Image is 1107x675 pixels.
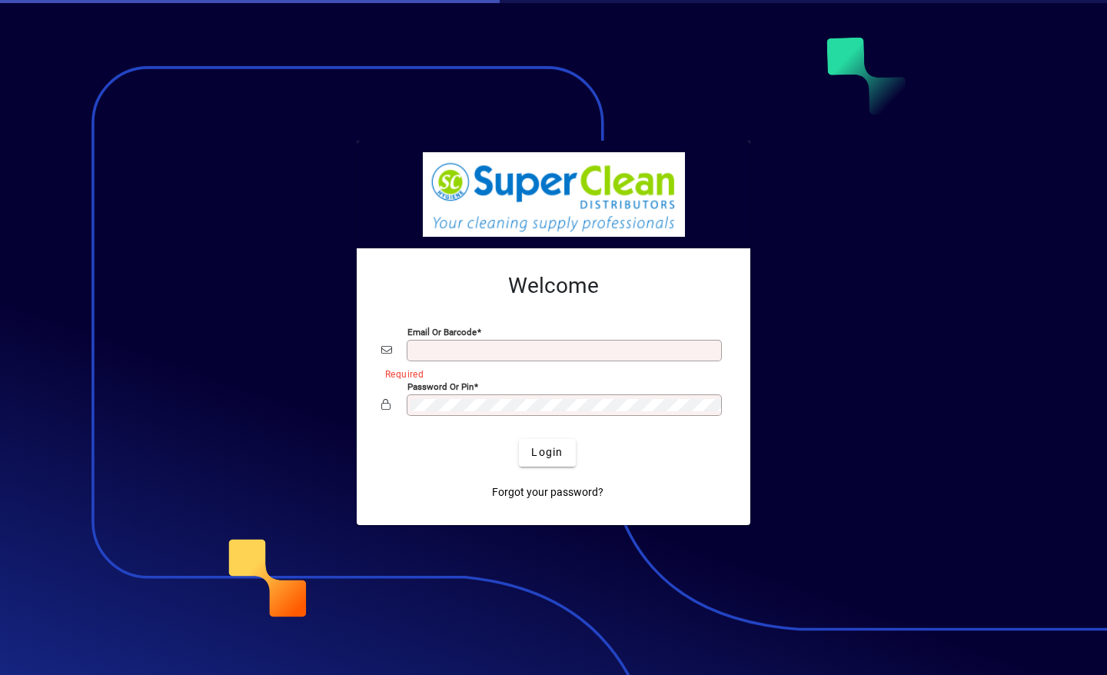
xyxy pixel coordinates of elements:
mat-label: Email or Barcode [407,326,477,337]
mat-error: Required [385,365,713,381]
h2: Welcome [381,273,726,299]
button: Login [519,439,575,467]
a: Forgot your password? [486,479,610,507]
span: Login [531,444,563,461]
span: Forgot your password? [492,484,603,500]
mat-label: Password or Pin [407,381,474,391]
